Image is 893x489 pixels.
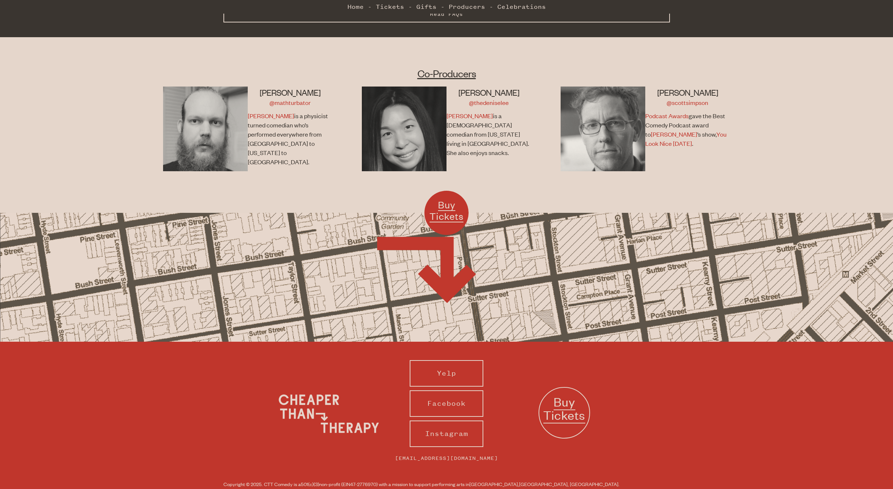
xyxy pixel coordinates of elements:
[248,112,294,120] a: [PERSON_NAME]
[388,451,505,466] a: [EMAIL_ADDRESS][DOMAIN_NAME]
[301,481,319,488] span: 501(c)(3)
[362,87,446,171] img: Denise Lee
[645,87,730,98] h3: [PERSON_NAME]
[539,387,590,439] a: Buy Tickets
[469,98,509,106] a: @thedeniselee
[410,421,483,447] a: Instagram
[248,87,332,98] h3: [PERSON_NAME]
[8,26,15,32] label: All
[410,360,483,387] a: Yelp
[543,394,585,423] span: Buy Tickets
[446,111,529,158] p: is a [DEMOGRAPHIC_DATA] comedian from [US_STATE] living in [GEOGRAPHIC_DATA]. She also enjoys sna...
[667,98,708,106] a: @scottsimpson
[645,111,728,148] p: gave the Best Comedy Podcast award to ’s show, .
[561,87,645,171] img: Scott Simpson
[350,481,357,488] span: 47-
[3,11,14,17] span: Back
[223,6,670,22] button: Read FAQs
[2,19,7,24] input: New Prospects
[446,87,531,98] h3: [PERSON_NAME]
[134,67,759,80] h2: Co-Producers
[269,98,311,106] a: @mathturbator
[430,11,463,17] span: Read FAQs
[645,112,689,120] a: Podcast Awards
[651,130,697,138] a: [PERSON_NAME]
[469,481,519,488] span: [GEOGRAPHIC_DATA],
[446,112,493,120] a: [PERSON_NAME]
[8,18,43,25] label: New Prospects
[430,198,463,222] span: Buy Tickets
[163,87,248,171] img: Jon Allen
[410,390,483,417] a: Facebook
[2,26,7,31] input: All
[223,481,670,488] small: Copyright © 2025. CTT Comedy is a non-profit (EIN 2776970) with a mission to support performing a...
[273,386,384,441] img: Cheaper Than Therapy
[248,111,331,167] p: is a physicist turned comedian who’s performed everywhere from [GEOGRAPHIC_DATA] to [US_STATE] to...
[424,191,469,235] a: Buy Tickets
